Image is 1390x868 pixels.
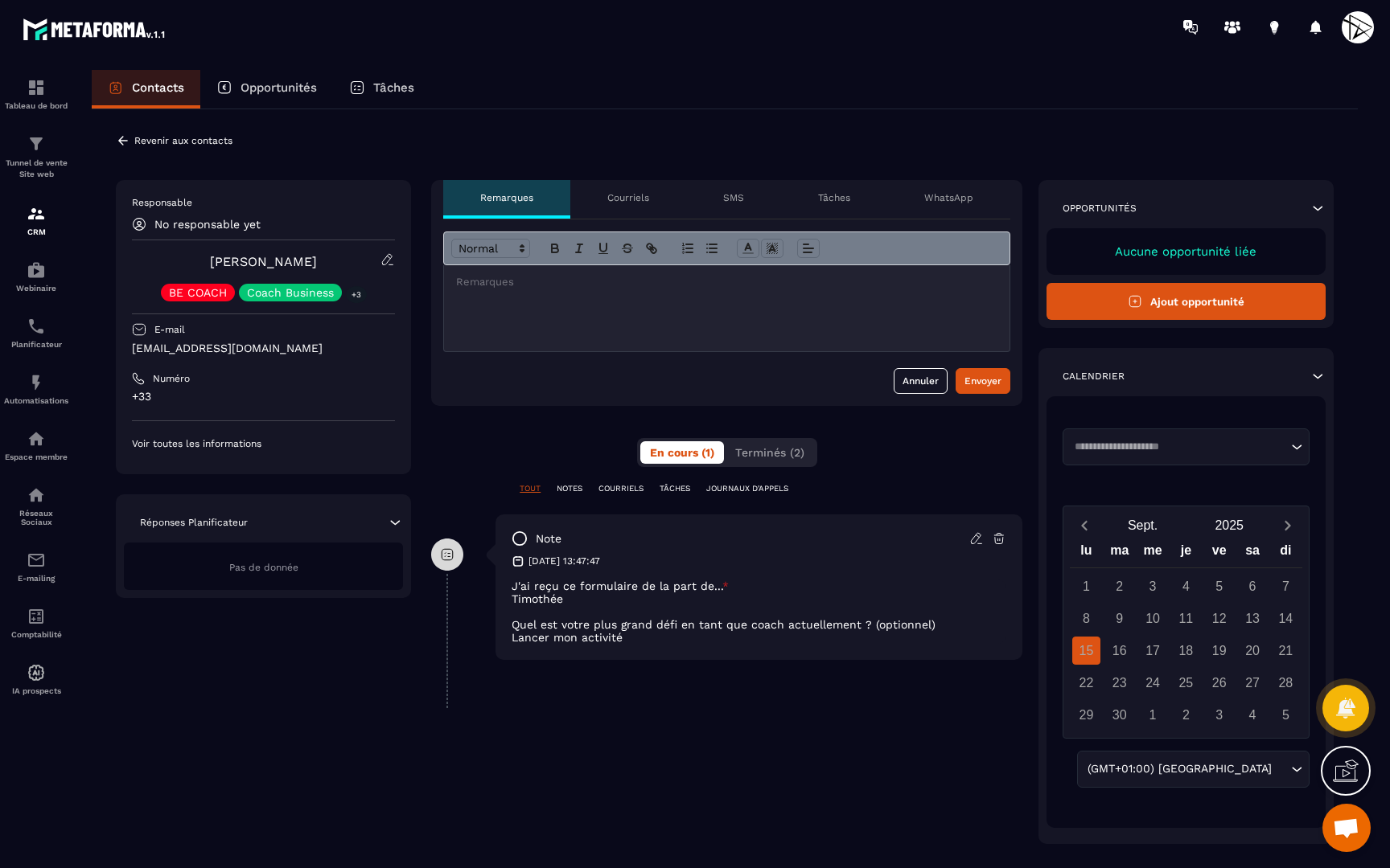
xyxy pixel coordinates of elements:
[4,305,68,361] a: schedulerschedulerPlanificateur
[1072,701,1100,729] div: 29
[598,483,644,494] p: COURRIELS
[134,135,232,146] p: Revenir aux contacts
[4,630,68,639] p: Comptabilité
[1239,572,1267,600] div: 6
[1172,637,1200,665] div: 18
[4,417,68,473] a: automationsautomationsEspace membre
[153,372,190,385] p: Numéro
[735,446,804,459] span: Terminés (2)
[4,361,68,417] a: automationsautomationsAutomatisations
[92,70,200,108] a: Contacts
[557,483,582,494] p: NOTES
[1205,701,1233,729] div: 3
[956,368,1010,394] button: Envoyer
[4,686,68,695] p: IA prospects
[924,191,973,204] p: WhatsApp
[1272,572,1300,600] div: 7
[1272,669,1300,697] div: 28
[1272,701,1300,729] div: 5
[1072,572,1100,600] div: 1
[1070,539,1302,729] div: Calendar wrapper
[1100,511,1186,539] button: Open months overlay
[27,260,46,280] img: automations
[1170,539,1203,567] div: je
[4,538,68,595] a: emailemailE-mailing
[27,663,46,682] img: automations
[346,286,367,303] p: +3
[1272,637,1300,665] div: 21
[512,592,1006,605] p: Timothée
[210,254,317,269] a: [PERSON_NAME]
[1172,572,1200,600] div: 4
[1322,804,1371,852] div: Ouvrir le chat
[1275,760,1287,778] input: Search for option
[1172,604,1200,633] div: 11
[27,78,46,97] img: formation
[512,618,1006,631] p: Quel est votre plus grand défi en tant que coach actuellement ? (optionnel)
[726,441,814,464] button: Terminés (2)
[1069,439,1287,455] input: Search for option
[1172,701,1200,729] div: 2
[1205,572,1233,600] div: 5
[4,509,68,526] p: Réseaux Sociaux
[27,373,46,392] img: automations
[27,134,46,154] img: formation
[1072,637,1100,665] div: 15
[1139,637,1167,665] div: 17
[480,191,533,204] p: Remarques
[132,80,184,95] p: Contacts
[1139,572,1167,600] div: 3
[1239,701,1267,729] div: 4
[1205,637,1233,665] div: 19
[27,429,46,448] img: automations
[1273,514,1302,536] button: Next month
[964,373,1001,389] div: Envoyer
[1105,572,1133,600] div: 2
[1105,604,1133,633] div: 9
[723,191,744,204] p: SMS
[373,80,414,95] p: Tâches
[4,101,68,110] p: Tableau de bord
[1239,669,1267,697] div: 27
[1269,539,1302,567] div: di
[1070,514,1100,536] button: Previous month
[4,158,68,180] p: Tunnel de vente Site web
[1236,539,1269,567] div: sa
[4,595,68,651] a: accountantaccountantComptabilité
[1186,511,1273,539] button: Open years overlay
[1063,244,1310,259] p: Aucune opportunité liée
[660,483,690,494] p: TÂCHES
[1105,701,1133,729] div: 30
[1047,283,1326,320] button: Ajout opportunité
[4,340,68,349] p: Planificateur
[169,287,227,298] p: BE COACH
[1077,751,1310,788] div: Search for option
[4,227,68,236] p: CRM
[528,555,600,567] p: [DATE] 13:47:47
[4,396,68,405] p: Automatisations
[229,562,298,573] span: Pas de donnée
[4,452,68,461] p: Espace membre
[4,284,68,293] p: Webinaire
[4,122,68,192] a: formationformationTunnel de vente Site web
[1063,370,1125,383] p: Calendrier
[1139,669,1167,697] div: 24
[1072,669,1100,697] div: 22
[1084,760,1275,778] span: (GMT+01:00) [GEOGRAPHIC_DATA]
[1063,202,1137,215] p: Opportunités
[1105,637,1133,665] div: 16
[520,483,541,494] p: TOUT
[154,218,261,231] p: No responsable yet
[132,341,395,356] p: [EMAIL_ADDRESS][DOMAIN_NAME]
[1205,604,1233,633] div: 12
[154,323,185,336] p: E-mail
[1272,604,1300,633] div: 14
[1105,669,1133,697] div: 23
[1072,604,1100,633] div: 8
[27,607,46,626] img: accountant
[27,485,46,505] img: social-network
[1203,539,1236,567] div: ve
[607,191,649,204] p: Courriels
[4,574,68,583] p: E-mailing
[1136,539,1169,567] div: me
